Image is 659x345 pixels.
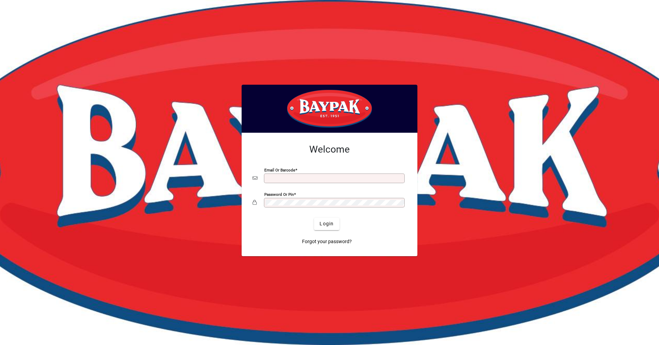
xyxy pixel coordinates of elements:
[264,192,294,197] mat-label: Password or Pin
[320,220,334,227] span: Login
[314,218,339,230] button: Login
[302,238,352,245] span: Forgot your password?
[253,144,406,155] h2: Welcome
[299,236,355,248] a: Forgot your password?
[264,167,295,172] mat-label: Email or Barcode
